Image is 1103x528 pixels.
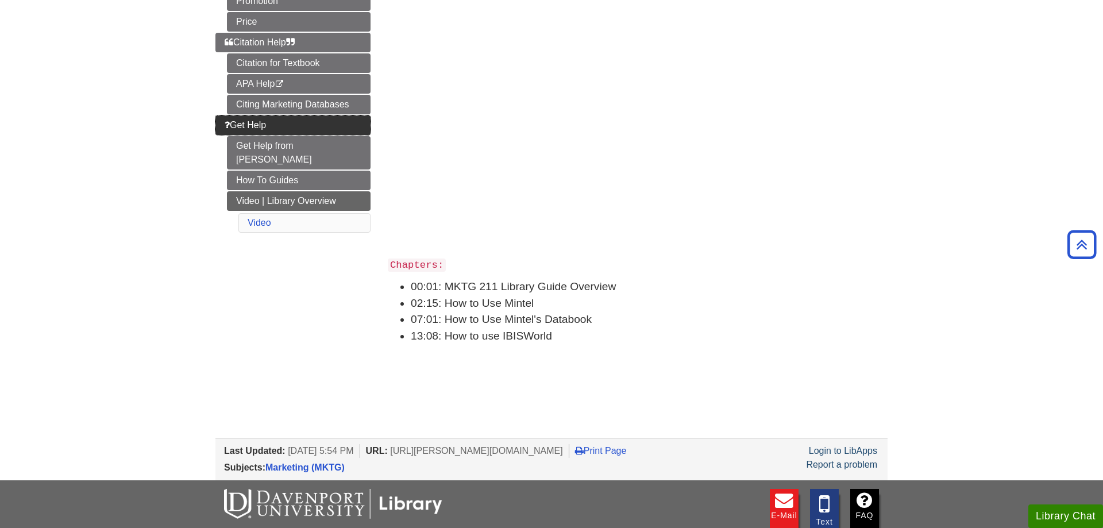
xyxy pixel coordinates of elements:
i: This link opens in a new window [275,80,284,88]
a: Video [248,218,271,228]
a: Get Help [215,115,371,135]
img: DU Libraries [224,489,442,519]
a: Price [227,12,371,32]
li: 00:01: MKTG 211 Library Guide Overview [411,279,888,295]
span: [DATE] 5:54 PM [288,446,353,456]
a: Marketing (MKTG) [265,463,345,472]
a: Get Help from [PERSON_NAME] [227,136,371,169]
i: Print Page [575,446,584,455]
a: Citation Help [215,33,371,52]
span: Citation Help [225,37,295,47]
a: Report a problem [806,460,877,469]
span: Subjects: [224,463,265,472]
li: 02:15: How to Use Mintel [411,295,888,312]
a: Video | Library Overview [227,191,371,211]
a: Citing Marketing Databases [227,95,371,114]
span: URL: [366,446,388,456]
li: 07:01: How to Use Mintel's Databook [411,311,888,328]
span: Get Help [225,120,266,130]
a: Login to LibApps [809,446,877,456]
span: Last Updated: [224,446,286,456]
li: 13:08: How to use IBISWorld [411,328,888,345]
span: [URL][PERSON_NAME][DOMAIN_NAME] [390,446,563,456]
a: Citation for Textbook [227,53,371,73]
a: Back to Top [1063,237,1100,252]
button: Library Chat [1028,504,1103,528]
a: Print Page [575,446,627,456]
a: APA Help [227,74,371,94]
a: How To Guides [227,171,371,190]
